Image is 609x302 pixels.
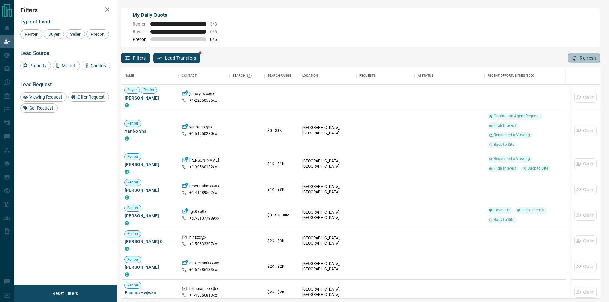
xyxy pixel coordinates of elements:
[189,158,219,164] p: [PERSON_NAME]
[189,293,217,298] p: +1- 43856813xx
[179,67,229,85] div: Contact
[27,106,56,111] span: Sell Request
[125,95,175,101] span: [PERSON_NAME]
[267,264,296,269] p: $2K - $2K
[189,183,219,190] p: amxra.ahmxx@x
[189,216,219,221] p: +57- 31077989xx
[141,87,157,93] span: Renter
[299,67,356,85] div: Location
[267,289,296,295] p: $2K - $2K
[189,286,218,293] p: bsnsnanakxx@x
[568,53,600,63] button: Refresh
[20,6,110,14] h2: Filters
[189,98,217,103] p: +1- 22650585xx
[267,161,296,167] p: $1K - $1K
[302,287,353,298] p: [GEOGRAPHIC_DATA], [GEOGRAPHIC_DATA]
[267,67,291,85] div: Search Range
[232,67,253,85] div: Search
[189,209,206,216] p: tgs8xx@x
[125,128,175,134] span: Yanbo Sha
[133,11,224,19] p: My Daily Quota
[20,29,42,39] div: Renter
[189,241,217,247] p: +1- 50633307xx
[267,187,296,192] p: $1K - $3K
[133,29,147,34] span: Buyer
[491,132,533,138] span: Requested a Viewing
[82,61,110,70] div: Condos
[302,125,353,136] p: [GEOGRAPHIC_DATA], [GEOGRAPHIC_DATA]
[264,67,299,85] div: Search Range
[20,50,49,56] span: Lead Source
[44,29,64,39] div: Buyer
[491,123,519,128] span: High Interest
[125,205,141,211] span: Renter
[46,32,62,37] span: Buyer
[125,290,175,296] span: Bsnsns Hwjwkn
[125,154,141,159] span: Renter
[133,22,147,27] span: Renter
[125,195,129,200] div: condos.ca
[20,103,58,113] div: Sell Request
[210,37,224,42] span: 0 / 6
[125,180,141,185] span: Renter
[125,272,129,277] div: condos.ca
[88,32,107,37] span: Precon
[182,67,197,85] div: Contact
[189,260,219,267] p: alex.c.markxx@x
[491,208,513,213] span: Favourite
[125,187,175,193] span: [PERSON_NAME]
[75,94,107,100] span: Offer Request
[302,184,353,195] p: [GEOGRAPHIC_DATA], [GEOGRAPHIC_DATA]
[189,131,217,137] p: +1- 51950280xx
[210,22,224,27] span: 3 / 3
[88,63,108,68] span: Condos
[60,63,78,68] span: MrLoft
[23,32,40,37] span: Renter
[189,235,206,241] p: ninzxx@x
[125,87,140,93] span: Buyer
[68,92,109,102] div: Offer Request
[125,257,141,262] span: Renter
[66,29,85,39] div: Seller
[356,67,415,85] div: Requests
[27,94,64,100] span: Viewing Request
[125,247,129,251] div: condos.ca
[302,158,353,169] p: [GEOGRAPHIC_DATA], [GEOGRAPHIC_DATA]
[302,235,353,246] p: [GEOGRAPHIC_DATA], [GEOGRAPHIC_DATA]
[267,238,296,244] p: $2K - $3K
[491,142,517,147] span: Back to Site
[189,164,217,170] p: +1- 90560132xx
[491,166,519,171] span: High Interest
[125,221,129,225] div: condos.ca
[189,91,214,98] p: jumayewxx@x
[125,238,175,245] span: [PERSON_NAME] 0
[189,267,217,273] p: +1- 64786133xx
[153,53,200,63] button: Lead Transfers
[519,208,547,213] span: High Interest
[302,261,353,272] p: [GEOGRAPHIC_DATA], [GEOGRAPHIC_DATA]
[125,231,141,236] span: Renter
[68,32,83,37] span: Seller
[267,128,296,133] p: $0 - $3K
[484,67,566,85] div: Recent Opportunities (30d)
[133,37,147,42] span: Precon
[302,210,353,221] p: [GEOGRAPHIC_DATA], [GEOGRAPHIC_DATA]
[125,121,141,126] span: Renter
[125,161,175,168] span: [PERSON_NAME]
[121,53,150,63] button: Filters
[125,67,134,85] div: Name
[488,67,534,85] div: Recent Opportunities (30d)
[189,190,217,196] p: +1- 41689502xx
[20,81,52,87] span: Lead Request
[491,156,533,162] span: Requested a Viewing
[189,125,213,131] p: yanbo.sxx@x
[359,67,376,85] div: Requests
[267,212,296,218] p: $0 - $1000M
[302,67,318,85] div: Location
[27,63,49,68] span: Property
[125,283,141,288] span: Renter
[86,29,109,39] div: Precon
[121,67,179,85] div: Name
[20,61,51,70] div: Property
[20,92,67,102] div: Viewing Request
